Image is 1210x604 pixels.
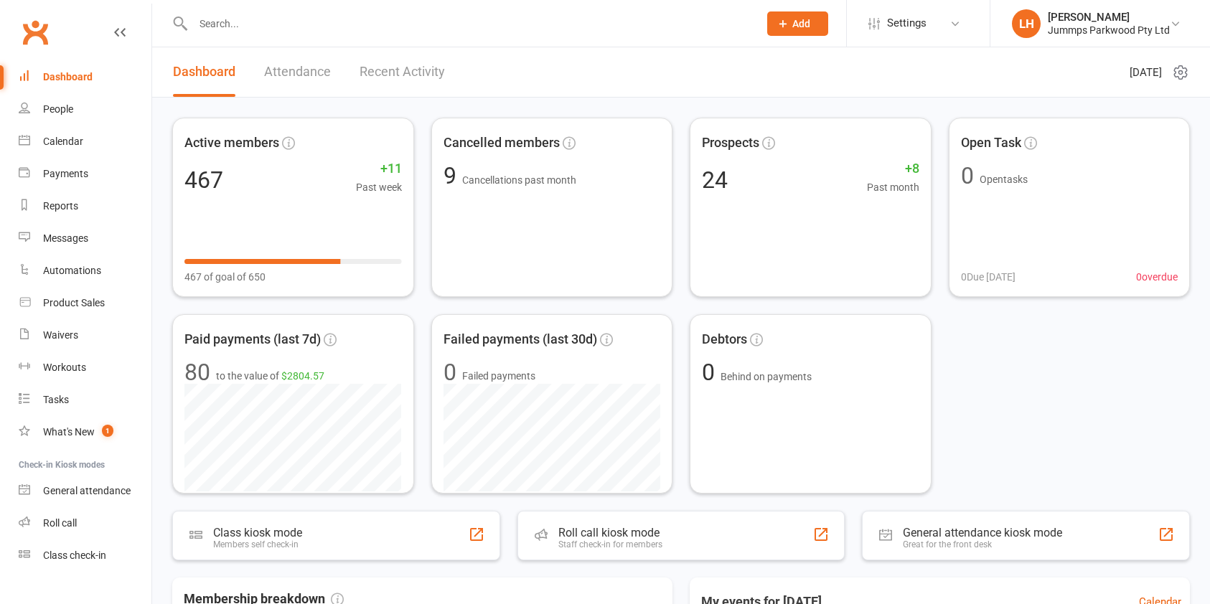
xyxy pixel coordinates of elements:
[213,539,302,549] div: Members self check-in
[184,169,223,192] div: 467
[903,526,1062,539] div: General attendance kiosk mode
[19,255,151,287] a: Automations
[19,222,151,255] a: Messages
[102,425,113,437] span: 1
[702,169,728,192] div: 24
[444,329,597,350] span: Failed payments (last 30d)
[43,232,88,244] div: Messages
[19,507,151,539] a: Roll call
[19,126,151,158] a: Calendar
[264,47,331,97] a: Attendance
[792,18,810,29] span: Add
[1048,24,1170,37] div: Jummps Parkwood Pty Ltd
[19,351,151,384] a: Workouts
[360,47,445,97] a: Recent Activity
[184,133,279,154] span: Active members
[867,179,919,195] span: Past month
[1130,64,1162,81] span: [DATE]
[216,368,324,384] span: to the value of
[19,319,151,351] a: Waivers
[558,526,662,539] div: Roll call kiosk mode
[702,329,747,350] span: Debtors
[19,61,151,93] a: Dashboard
[43,426,95,438] div: What's New
[43,168,88,179] div: Payments
[189,14,749,34] input: Search...
[43,549,106,561] div: Class check-in
[961,133,1021,154] span: Open Task
[43,200,78,212] div: Reports
[19,416,151,448] a: What's New1
[462,368,535,384] span: Failed payments
[961,269,1016,285] span: 0 Due [DATE]
[19,384,151,416] a: Tasks
[356,179,402,195] span: Past week
[281,370,324,382] span: $2804.57
[184,329,321,350] span: Paid payments (last 7d)
[43,485,131,496] div: General attendance
[444,133,560,154] span: Cancelled members
[43,517,77,529] div: Roll call
[173,47,235,97] a: Dashboard
[17,14,53,50] a: Clubworx
[867,159,919,179] span: +8
[558,539,662,549] div: Staff check-in for members
[767,11,828,36] button: Add
[184,361,210,384] div: 80
[43,103,73,115] div: People
[19,287,151,319] a: Product Sales
[19,539,151,572] a: Class kiosk mode
[19,93,151,126] a: People
[702,359,721,386] span: 0
[903,539,1062,549] div: Great for the front desk
[19,190,151,222] a: Reports
[43,394,69,405] div: Tasks
[213,526,302,539] div: Class kiosk mode
[444,361,456,384] div: 0
[1012,9,1041,38] div: LH
[19,475,151,507] a: General attendance kiosk mode
[980,174,1028,185] span: Open tasks
[1048,11,1170,24] div: [PERSON_NAME]
[43,297,105,308] div: Product Sales
[887,7,927,39] span: Settings
[184,269,266,285] span: 467 of goal of 650
[462,174,576,186] span: Cancellations past month
[356,159,402,179] span: +11
[43,329,78,341] div: Waivers
[702,133,759,154] span: Prospects
[19,158,151,190] a: Payments
[1136,269,1178,285] span: 0 overdue
[43,265,101,276] div: Automations
[444,162,462,189] span: 9
[43,136,83,147] div: Calendar
[43,71,93,82] div: Dashboard
[721,371,812,382] span: Behind on payments
[961,164,974,187] div: 0
[43,362,86,373] div: Workouts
